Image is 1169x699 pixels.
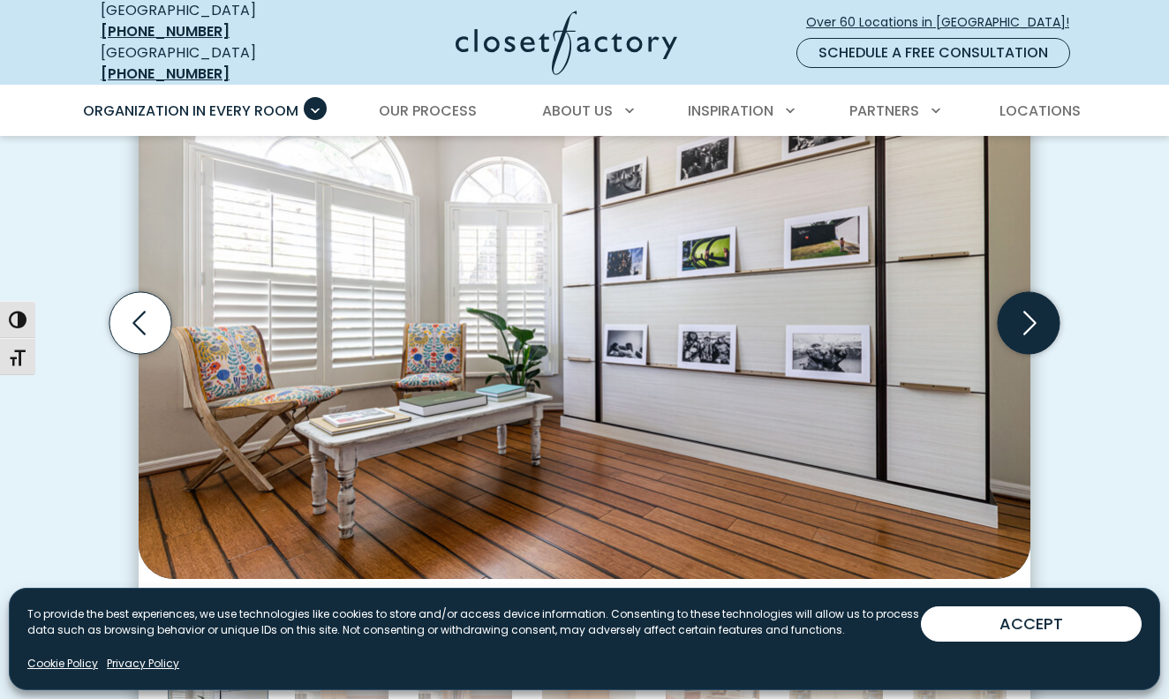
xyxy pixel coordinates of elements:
[379,101,477,121] span: Our Process
[27,656,98,672] a: Cookie Policy
[806,13,1083,32] span: Over 60 Locations in [GEOGRAPHIC_DATA]!
[542,101,613,121] span: About Us
[139,579,1030,611] figcaption: Slab-front cabinets conceal the fold-down wall bed, customized with integrated art rails for a de...
[796,38,1070,68] a: Schedule a Free Consultation
[805,7,1084,38] a: Over 60 Locations in [GEOGRAPHIC_DATA]!
[27,606,921,638] p: To provide the best experiences, we use technologies like cookies to store and/or access device i...
[83,101,298,121] span: Organization in Every Room
[688,101,773,121] span: Inspiration
[101,64,230,84] a: [PHONE_NUMBER]
[999,101,1081,121] span: Locations
[71,86,1098,136] nav: Primary Menu
[139,36,1030,579] img: Wall bed disguised as a photo gallery installation
[101,42,317,85] div: [GEOGRAPHIC_DATA]
[921,606,1142,642] button: ACCEPT
[849,101,919,121] span: Partners
[456,11,677,75] img: Closet Factory Logo
[101,21,230,41] a: [PHONE_NUMBER]
[107,656,179,672] a: Privacy Policy
[991,285,1067,361] button: Next slide
[102,285,178,361] button: Previous slide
